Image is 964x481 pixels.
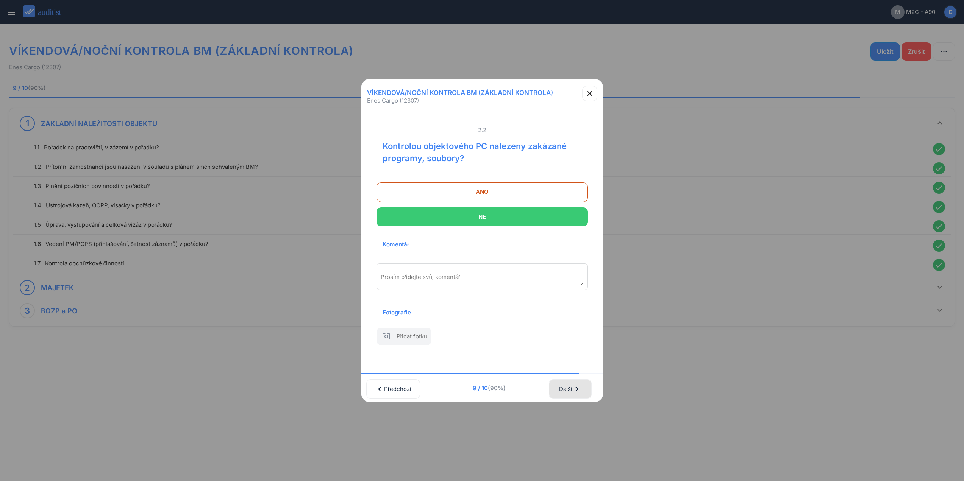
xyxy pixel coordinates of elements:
[367,97,419,104] span: Enes Cargo (12307)
[377,126,588,134] span: 2.2
[549,379,591,399] button: Další
[375,384,384,394] i: chevron_left
[386,209,578,224] span: NE
[432,384,547,392] span: 9 / 10
[488,384,506,392] span: (90%)
[381,273,584,286] textarea: Prosím přidejte svůj komentář
[364,86,556,100] h1: VÍKENDOVÁ/NOČNÍ KONTROLA BM (ZÁKLADNÍ KONTROLA)
[386,184,578,199] span: ANO
[559,381,581,397] div: Další
[366,379,420,399] button: Předchozí
[377,232,416,257] h2: Komentář
[377,300,417,325] h2: Fotografie
[572,384,581,394] i: chevron_right
[377,134,588,164] div: Kontrolou objektového PC nalezeny zakázané programy, soubory?
[397,332,428,343] span: Přidat fotku
[376,381,410,397] div: Předchozí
